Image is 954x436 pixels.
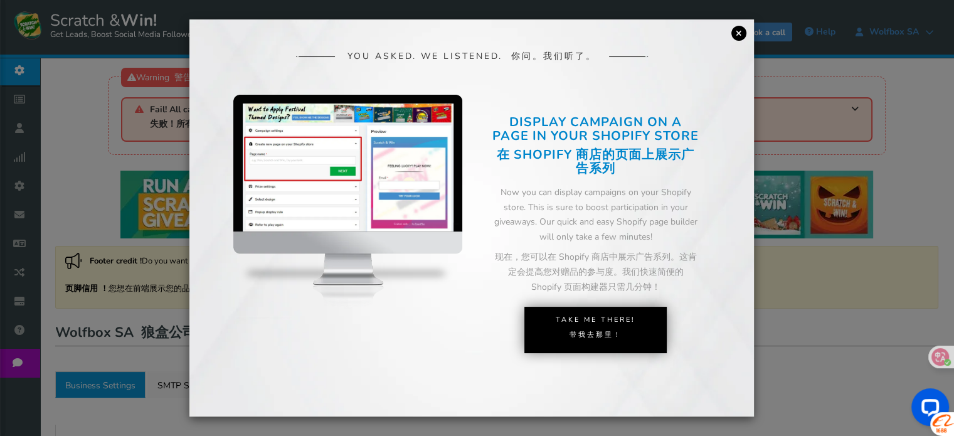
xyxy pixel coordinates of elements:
div: Now you can display campaigns on your Shopify store. This is sure to boost participation in your ... [492,185,700,295]
iframe: LiveChat chat widget [901,383,954,436]
font: 在 SHOPIFY 商店的页面上展示广告系列 [497,146,694,177]
font: 现在，您可以在 Shopify 商店中展示广告系列。这肯定会提高您对赠品的参与度。我们快速简便的 Shopify 页面构建器只需几分钟！ [495,251,697,293]
img: screenshot [243,104,453,231]
span: YOU ASKED. WE LISTENED. [347,51,596,61]
font: 带我去那里！ [570,330,622,339]
img: mockup [233,95,462,327]
a: Take Me There!带我去那里！ [524,307,667,353]
h2: DISPLAY CAMPAIGN ON A PAGE IN YOUR SHOPIFY STORE [492,115,700,176]
font: 你问。我们听了。 [511,50,596,62]
a: × [731,26,746,41]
